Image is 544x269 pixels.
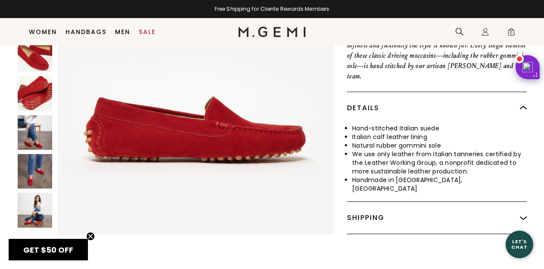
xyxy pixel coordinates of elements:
img: The Felize Suede [18,76,52,111]
li: Hand-stitched Italian suede [352,124,527,133]
div: Shipping [347,202,527,234]
div: Let's Chat [506,239,533,250]
div: GET $50 OFFClose teaser [9,239,88,260]
li: Italian calf leather lining [352,133,527,141]
div: Details [347,92,527,124]
img: The Felize Suede [18,115,52,149]
img: The Felize Suede [18,37,52,72]
li: Natural rubber gommini sole [352,141,527,150]
img: The Felize Suede [18,154,52,189]
a: Sale [139,28,156,35]
span: 0 [507,29,516,38]
button: Close teaser [86,232,95,241]
a: Men [115,28,130,35]
li: We use only leather from Italian tanneries certified by the Leather Working Group, a nonprofit de... [352,150,527,176]
img: The Felize Suede [18,193,52,227]
span: GET $50 OFF [23,244,73,255]
p: Our first-ever and best-selling shoe—for good reason. The Felize is made using true moccasin cons... [347,9,527,81]
a: Women [29,28,57,35]
li: Handmade in [GEOGRAPHIC_DATA], [GEOGRAPHIC_DATA] [352,176,527,193]
img: M.Gemi [238,27,306,37]
a: Handbags [66,28,106,35]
